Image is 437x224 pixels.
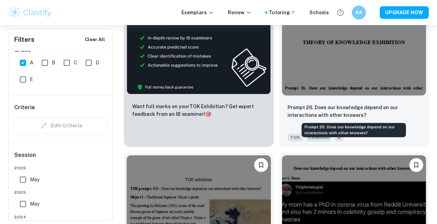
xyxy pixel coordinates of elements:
[14,214,107,220] span: 2024
[14,165,107,171] span: 2026
[14,35,34,45] h6: Filters
[228,9,251,16] p: Review
[30,200,39,208] span: May
[288,104,421,119] p: Prompt 26. Does our knowledge depend on our interactions with other knowers?
[30,75,33,83] span: E
[83,34,107,45] button: Clear All
[269,9,296,16] a: Tutoring
[30,176,39,183] span: May
[181,9,214,16] p: Exemplars
[254,158,268,172] button: Bookmark
[205,111,211,117] span: 🎯
[74,59,77,66] span: C
[132,103,265,118] p: Want full marks on your TOK Exhibition ? Get expert feedback from an IB examiner!
[14,103,35,112] h6: Criteria
[288,134,303,141] span: TOK
[8,6,52,19] img: Clastify logo
[96,59,99,66] span: D
[380,6,429,19] button: UPGRADE NOW
[334,7,346,18] button: Help and Feedback
[52,59,55,66] span: B
[30,59,33,66] span: A
[309,9,329,16] a: Schools
[355,9,363,16] h6: KA
[301,123,406,137] div: Prompt 26. Does our knowledge depend on our interactions with other knowers?
[14,189,107,195] span: 2025
[409,158,423,172] button: Bookmark
[352,6,366,19] button: KA
[14,151,107,165] h6: Session
[14,117,107,134] div: Criteria filters are unavailable when searching by topic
